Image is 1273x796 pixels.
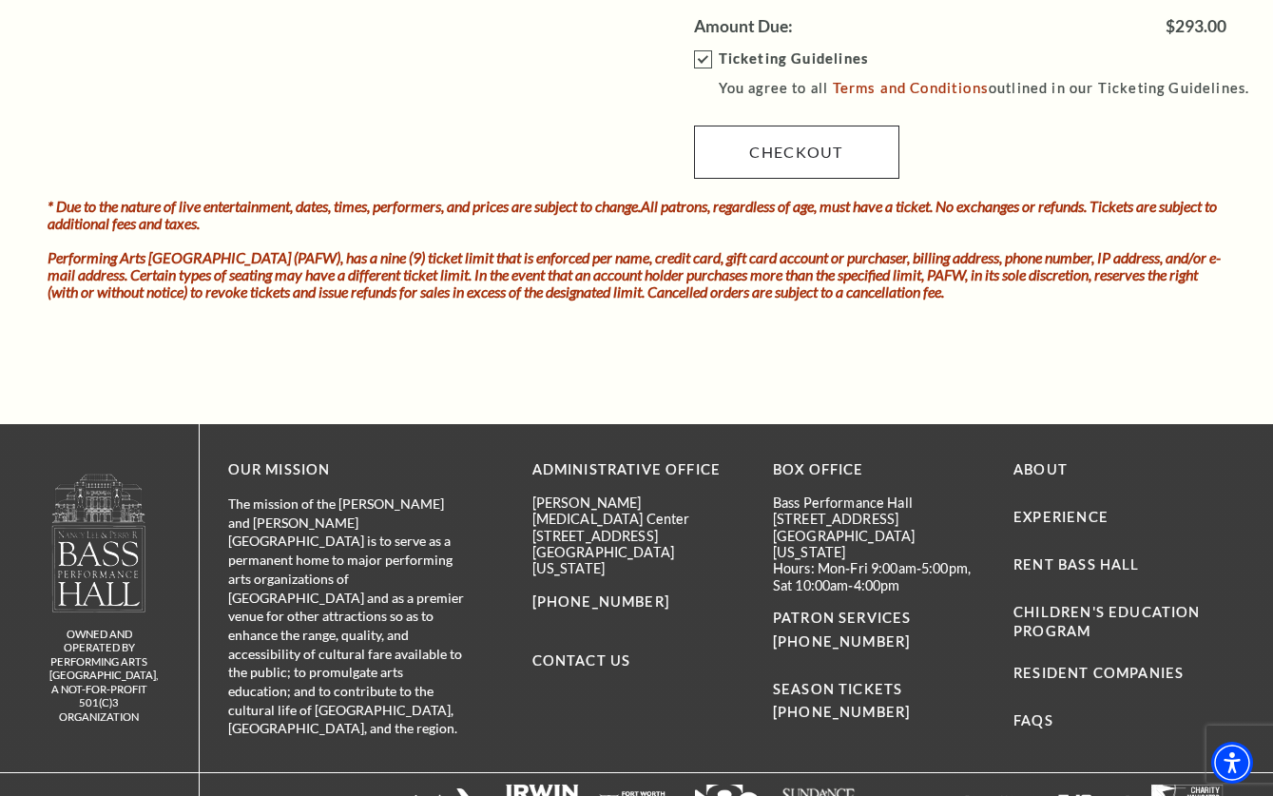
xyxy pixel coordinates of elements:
a: About [1013,461,1068,477]
p: [STREET_ADDRESS] [532,528,744,544]
p: owned and operated by Performing Arts [GEOGRAPHIC_DATA], A NOT-FOR-PROFIT 501(C)3 ORGANIZATION [49,628,149,725]
p: You agree to all [719,76,1267,101]
p: [PHONE_NUMBER] [532,591,744,614]
p: SEASON TICKETS [PHONE_NUMBER] [773,654,985,726]
p: BOX OFFICE [773,458,985,482]
p: PATRON SERVICES [PHONE_NUMBER] [773,607,985,654]
p: [PERSON_NAME][MEDICAL_DATA] Center [532,495,744,528]
i: Performing Arts [GEOGRAPHIC_DATA] (PAFW), has a nine (9) ticket limit that is enforced per name, ... [48,248,1221,301]
a: Experience [1013,509,1109,525]
strong: All patrons, regardless of age, must have a ticket [641,197,930,215]
p: Bass Performance Hall [773,495,985,511]
a: FAQs [1013,712,1053,728]
a: Rent Bass Hall [1013,556,1139,573]
span: outlined in our Ticketing Guidelines. [989,80,1249,96]
a: Children's Education Program [1013,604,1200,639]
a: Checkout [694,126,899,179]
span: $293.00 [1166,18,1226,35]
p: Administrative Office [532,458,744,482]
p: OUR MISSION [228,458,466,482]
p: [STREET_ADDRESS] [773,511,985,527]
a: Contact Us [532,652,631,669]
label: Amount Due: [694,18,793,35]
div: Accessibility Menu [1211,742,1253,784]
strong: Ticketing Guidelines [719,50,868,67]
p: Hours: Mon-Fri 9:00am-5:00pm, Sat 10:00am-4:00pm [773,560,985,593]
p: [GEOGRAPHIC_DATA][US_STATE] [532,544,744,577]
i: * Due to the nature of live entertainment, dates, times, performers, and prices are subject to ch... [48,197,1217,232]
a: Terms and Conditions [833,79,989,96]
img: owned and operated by Performing Arts Fort Worth, A NOT-FOR-PROFIT 501(C)3 ORGANIZATION [50,473,147,612]
p: [GEOGRAPHIC_DATA][US_STATE] [773,528,985,561]
p: The mission of the [PERSON_NAME] and [PERSON_NAME][GEOGRAPHIC_DATA] is to serve as a permanent ho... [228,495,466,738]
a: Resident Companies [1013,665,1184,681]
